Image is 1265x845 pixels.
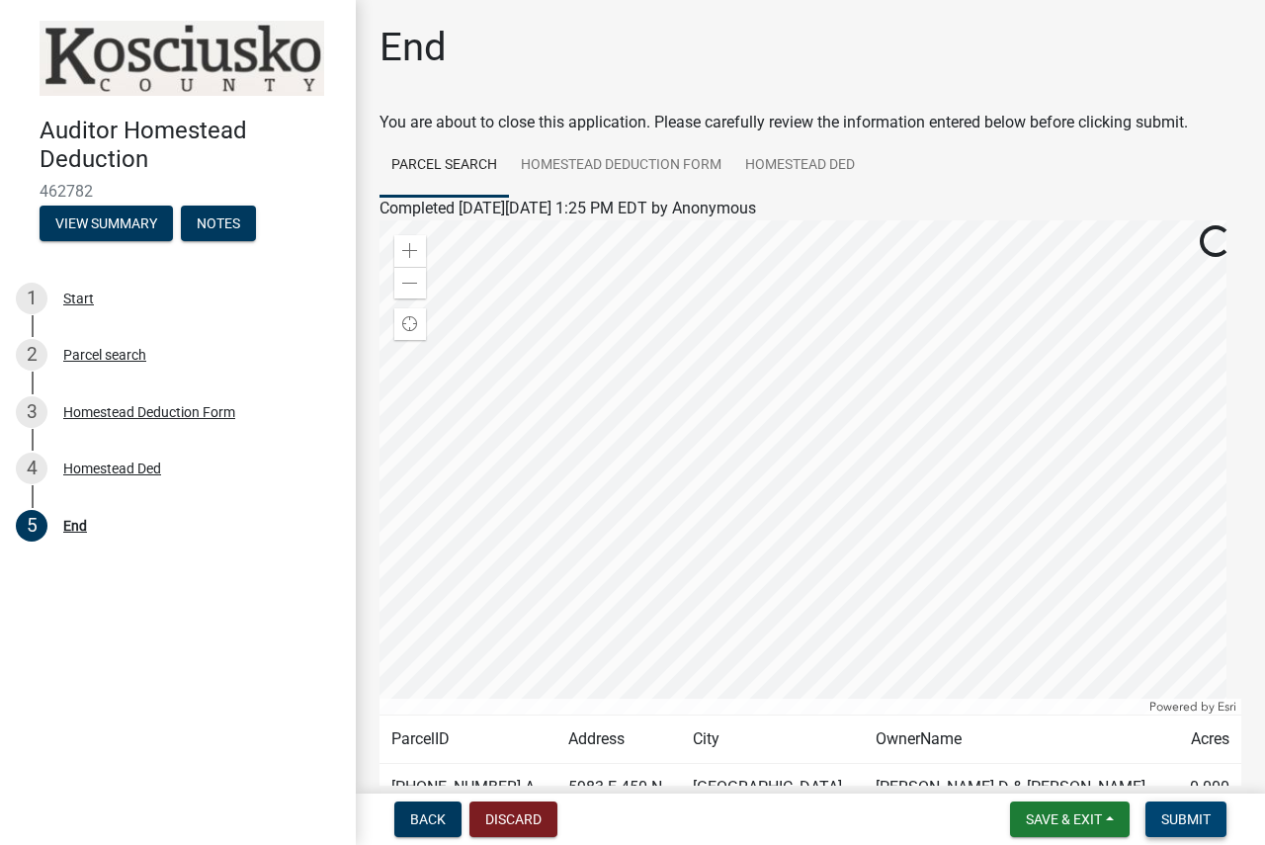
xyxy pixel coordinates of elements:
[864,764,1174,812] td: [PERSON_NAME] D & [PERSON_NAME]
[379,199,756,217] span: Completed [DATE][DATE] 1:25 PM EDT by Anonymous
[63,292,94,305] div: Start
[63,519,87,533] div: End
[1174,716,1241,764] td: Acres
[394,235,426,267] div: Zoom in
[16,283,47,314] div: 1
[63,405,235,419] div: Homestead Deduction Form
[1218,700,1236,714] a: Esri
[410,811,446,827] span: Back
[394,267,426,298] div: Zoom out
[1145,802,1226,837] button: Submit
[556,716,681,764] td: Address
[181,206,256,241] button: Notes
[864,716,1174,764] td: OwnerName
[1026,811,1102,827] span: Save & Exit
[16,510,47,542] div: 5
[40,182,316,201] span: 462782
[1174,764,1241,812] td: 0.000
[379,24,447,71] h1: End
[181,216,256,232] wm-modal-confirm: Notes
[379,716,556,764] td: ParcelID
[40,117,340,174] h4: Auditor Homestead Deduction
[16,339,47,371] div: 2
[63,348,146,362] div: Parcel search
[40,21,324,96] img: Kosciusko County, Indiana
[681,716,864,764] td: City
[1161,811,1211,827] span: Submit
[63,462,161,475] div: Homestead Ded
[16,453,47,484] div: 4
[733,134,867,198] a: Homestead Ded
[1010,802,1130,837] button: Save & Exit
[394,802,462,837] button: Back
[16,396,47,428] div: 3
[40,206,173,241] button: View Summary
[394,308,426,340] div: Find my location
[509,134,733,198] a: Homestead Deduction Form
[379,134,509,198] a: Parcel search
[1144,699,1241,715] div: Powered by
[681,764,864,812] td: [GEOGRAPHIC_DATA]
[556,764,681,812] td: 5983 E 450 N
[379,764,556,812] td: [PHONE_NUMBER].A
[40,216,173,232] wm-modal-confirm: Summary
[469,802,557,837] button: Discard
